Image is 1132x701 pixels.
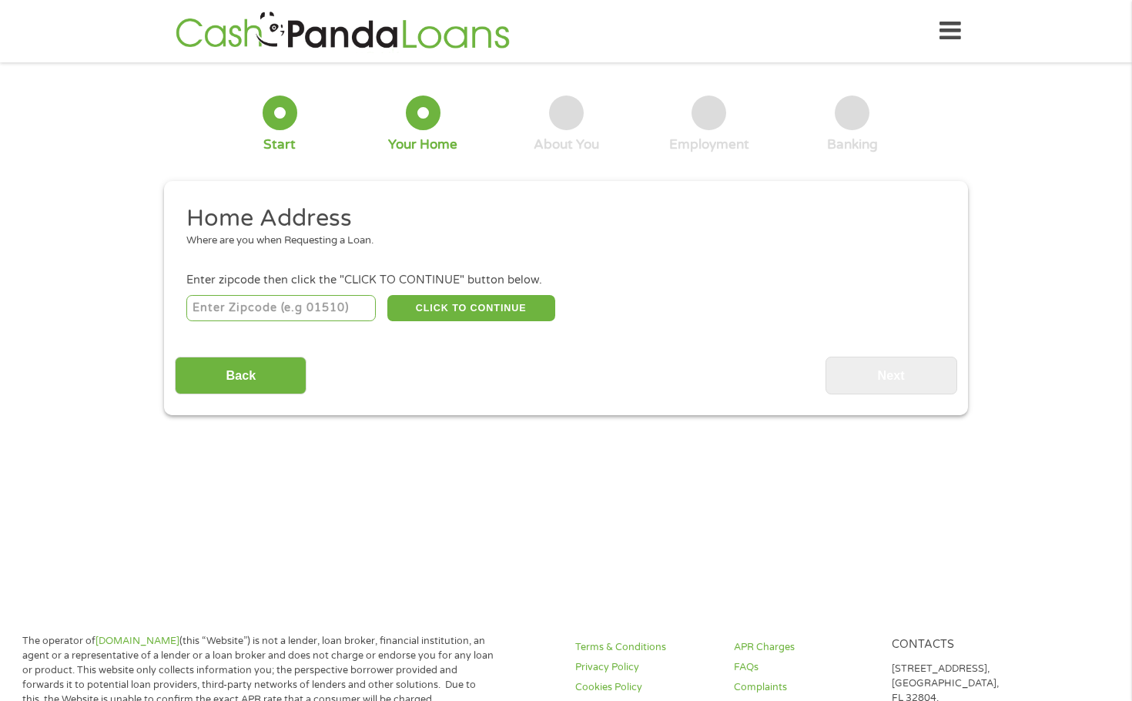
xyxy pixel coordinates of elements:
[388,136,457,153] div: Your Home
[827,136,878,153] div: Banking
[186,233,935,249] div: Where are you when Requesting a Loan.
[186,203,935,234] h2: Home Address
[575,640,715,655] a: Terms & Conditions
[734,640,873,655] a: APR Charges
[734,660,873,675] a: FAQs
[175,357,306,394] input: Back
[826,357,957,394] input: Next
[892,638,1031,652] h4: Contacts
[575,660,715,675] a: Privacy Policy
[171,9,514,53] img: GetLoanNow Logo
[534,136,599,153] div: About You
[95,635,179,647] a: [DOMAIN_NAME]
[669,136,749,153] div: Employment
[186,295,377,321] input: Enter Zipcode (e.g 01510)
[734,680,873,695] a: Complaints
[263,136,296,153] div: Start
[186,272,946,289] div: Enter zipcode then click the "CLICK TO CONTINUE" button below.
[387,295,555,321] button: CLICK TO CONTINUE
[575,680,715,695] a: Cookies Policy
